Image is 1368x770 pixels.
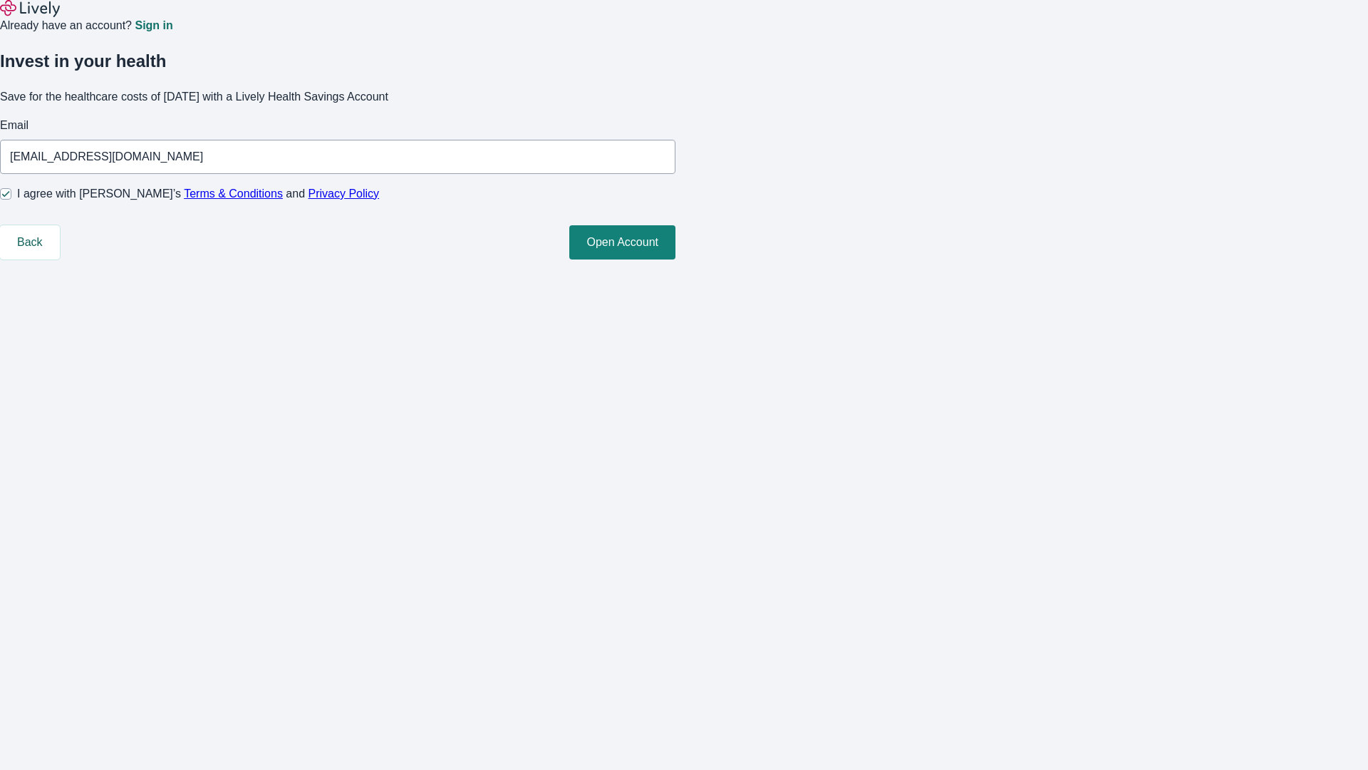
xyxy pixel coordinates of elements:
a: Terms & Conditions [184,188,283,200]
a: Privacy Policy [309,188,380,200]
span: I agree with [PERSON_NAME]’s and [17,185,379,202]
button: Open Account [569,225,675,260]
a: Sign in [135,20,172,31]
